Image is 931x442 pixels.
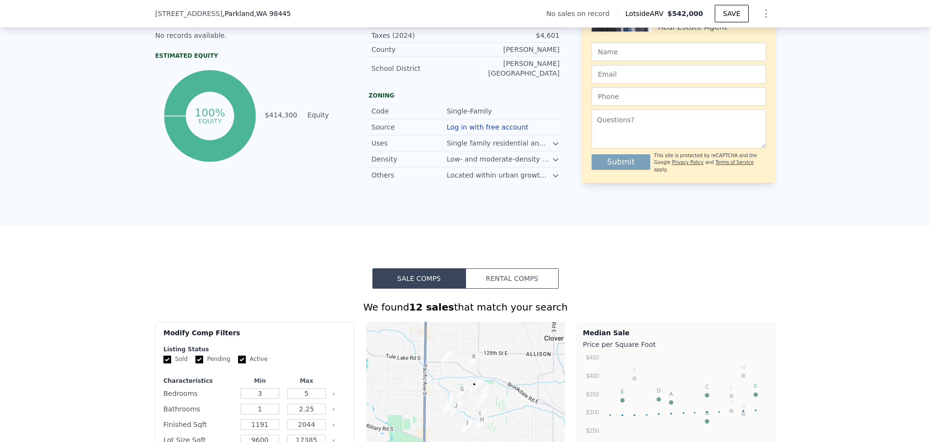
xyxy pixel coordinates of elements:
[654,152,766,173] div: This site is protected by reCAPTCHA and the Google and apply.
[447,154,552,164] div: Low- and moderate-density single-family.
[754,383,757,389] text: F
[592,87,766,106] input: Phone
[254,10,291,17] span: , WA 98445
[586,427,599,434] text: $250
[473,378,483,394] div: 13812 Golden Given Rd E
[741,403,746,409] text: G
[731,399,732,405] text: I
[469,352,480,368] div: 918 131st Street Ct E
[443,401,453,418] div: 14415 4th Avenue Ct E
[163,345,346,353] div: Listing Status
[332,408,336,411] button: Clear
[163,356,171,363] input: Sold
[371,154,447,164] div: Density
[447,170,552,180] div: Located within urban growth areas but outside of Employment, Urban Center, or Urban District zones.
[409,301,454,313] strong: 12 sales
[163,328,346,345] div: Modify Comp Filters
[756,4,776,23] button: Show Options
[586,391,599,398] text: $350
[194,107,225,119] tspan: 100%
[730,385,733,391] text: L
[583,338,770,351] div: Price per Square Foot
[478,385,488,401] div: 1202 140th St E
[457,384,467,401] div: 724 140th St E
[198,117,222,124] tspan: equity
[155,31,349,40] div: No records available.
[447,138,552,148] div: Single family residential and compatible civic uses.
[592,65,766,83] input: Email
[447,123,529,131] button: Log in with free account
[195,355,230,363] label: Pending
[239,377,281,385] div: Min
[371,170,447,180] div: Others
[163,418,235,431] div: Finished Sqft
[583,328,770,338] div: Median Sale
[305,110,349,120] td: Equity
[715,5,749,22] button: SAVE
[163,402,235,416] div: Bathrooms
[238,356,246,363] input: Active
[155,300,776,314] div: We found that match your search
[469,379,480,396] div: 1001 139th St E
[441,349,452,366] div: 13111 3rd Avenue Ct E
[465,59,560,78] div: [PERSON_NAME][GEOGRAPHIC_DATA]
[626,9,667,18] span: Lotside ARV
[669,391,673,397] text: A
[447,106,494,116] div: Single-Family
[465,45,560,54] div: [PERSON_NAME]
[705,410,708,416] text: B
[155,9,223,18] span: [STREET_ADDRESS]
[741,364,745,370] text: H
[475,409,486,426] div: 14709 11th Avenue Ct E
[163,377,235,385] div: Characteristics
[667,10,703,17] span: $542,000
[705,384,709,390] text: C
[586,409,599,416] text: $300
[155,52,349,60] div: Estimated Equity
[478,392,488,408] div: 1212 142nd St E
[371,64,465,73] div: School District
[657,388,661,393] text: D
[672,160,704,165] a: Privacy Policy
[238,355,268,363] label: Active
[371,31,465,40] div: Taxes (2024)
[465,31,560,40] div: $4,601
[372,268,465,289] button: Sale Comps
[462,418,473,435] div: 905 149th Street Ct E
[592,43,766,61] input: Name
[332,392,336,396] button: Clear
[264,110,298,120] td: $414,300
[371,106,447,116] div: Code
[371,138,447,148] div: Uses
[586,354,599,361] text: $450
[371,45,465,54] div: County
[163,387,235,400] div: Bedrooms
[371,122,447,132] div: Source
[592,154,650,170] button: Submit
[285,377,328,385] div: Max
[163,355,188,363] label: Sold
[546,9,617,18] div: No sales on record
[465,268,559,289] button: Rental Comps
[369,92,562,99] div: Zoning
[621,389,624,394] text: E
[332,423,336,427] button: Clear
[442,397,452,413] div: 409 Cherry St E
[586,373,599,379] text: $400
[715,160,754,165] a: Terms of Service
[223,9,291,18] span: , Parkland
[477,415,487,431] div: 14901 12th Ave E
[450,401,461,418] div: 609 Cherry St E
[633,367,637,373] text: K
[195,356,203,363] input: Pending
